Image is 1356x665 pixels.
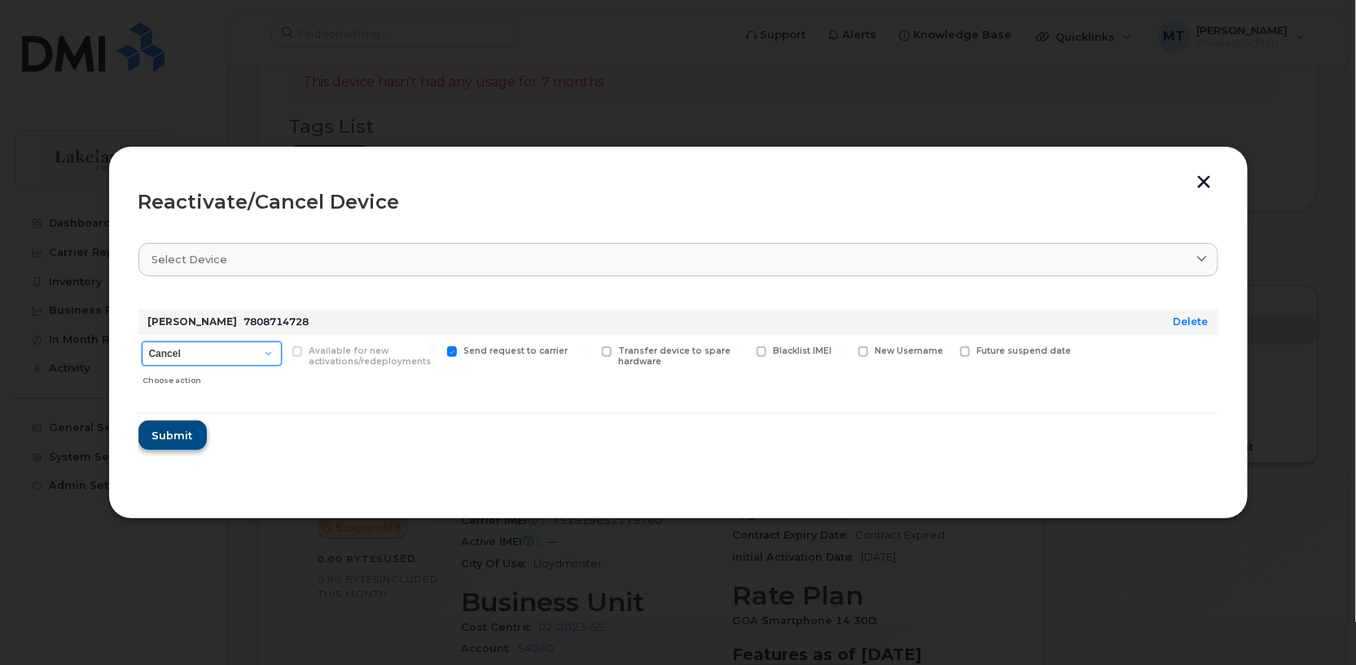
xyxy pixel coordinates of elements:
[428,346,436,355] input: Send request to carrier
[244,315,309,328] span: 7808714728
[582,346,590,355] input: Transfer device to spare hardware
[773,346,832,356] span: Blacklist IMEI
[875,346,943,356] span: New Username
[941,346,949,355] input: Future suspend date
[138,192,1218,212] div: Reactivate/Cancel Device
[737,346,745,355] input: Blacklist IMEI
[976,346,1071,356] span: Future suspend date
[273,346,281,355] input: Available for new activations/redeployments
[1174,315,1209,328] a: Delete
[143,368,281,387] div: Choose action
[839,346,847,355] input: New Username
[463,346,568,356] span: Send request to carrier
[618,346,731,367] span: Transfer device to spare hardware
[309,346,431,367] span: Available for new activations/redeployments
[148,315,238,328] strong: [PERSON_NAME]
